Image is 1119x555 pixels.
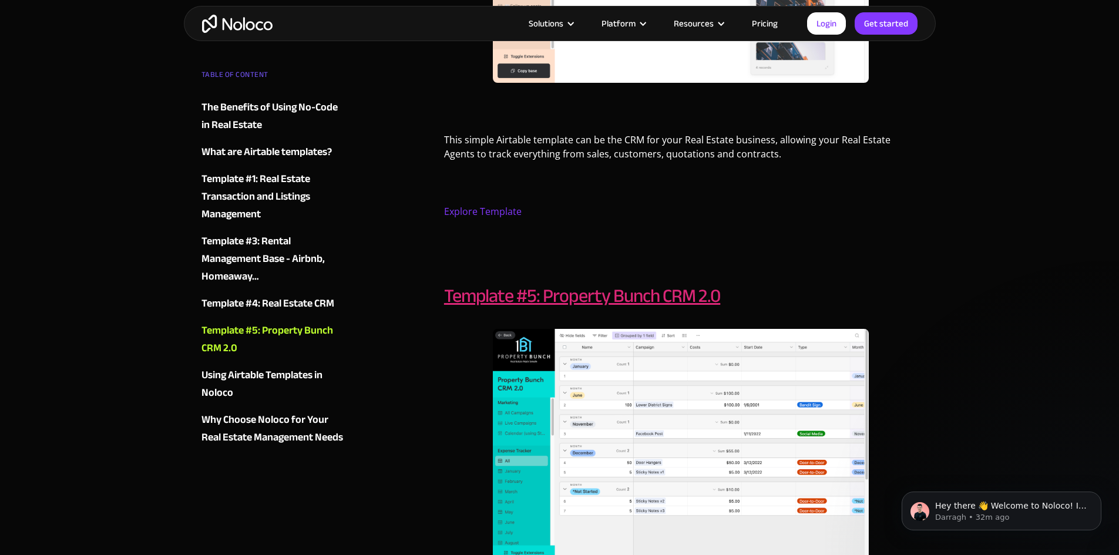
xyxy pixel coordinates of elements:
a: Template #1: Real Estate Transaction and Listings Management [201,170,344,223]
div: Solutions [529,16,563,31]
div: Resources [659,16,737,31]
iframe: Intercom notifications message [884,467,1119,549]
p: ‍ [444,176,918,199]
a: Template #3: Rental Management Base - Airbnb, Homeaway… [201,233,344,285]
a: Template #5: Property Bunch CRM 2.0 [201,322,344,357]
div: Template #4: Real Estate CRM [201,295,334,312]
p: ‍ [444,233,918,256]
a: Why Choose Noloco for Your Real Estate Management Needs [201,411,344,446]
p: This simple Airtable template can be the CRM for your Real Estate business, allowing your Real Es... [444,133,918,170]
a: Pricing [737,16,792,31]
div: TABLE OF CONTENT [201,66,344,89]
a: Using Airtable Templates in Noloco [201,366,344,402]
a: home [202,15,273,33]
div: Solutions [514,16,587,31]
div: Resources [674,16,714,31]
div: What are Airtable templates? [201,143,332,161]
div: Platform [587,16,659,31]
a: What are Airtable templates? [201,143,344,161]
div: Platform [601,16,636,31]
a: The Benefits of Using No-Code in Real Estate [201,99,344,134]
a: Template #4: Real Estate CRM [201,295,344,312]
a: Login [807,12,846,35]
a: Explore Template [444,205,522,218]
a: Template #5: Property Bunch CRM 2.0 [444,278,720,314]
p: ‍ [444,104,918,127]
a: Get started [855,12,918,35]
